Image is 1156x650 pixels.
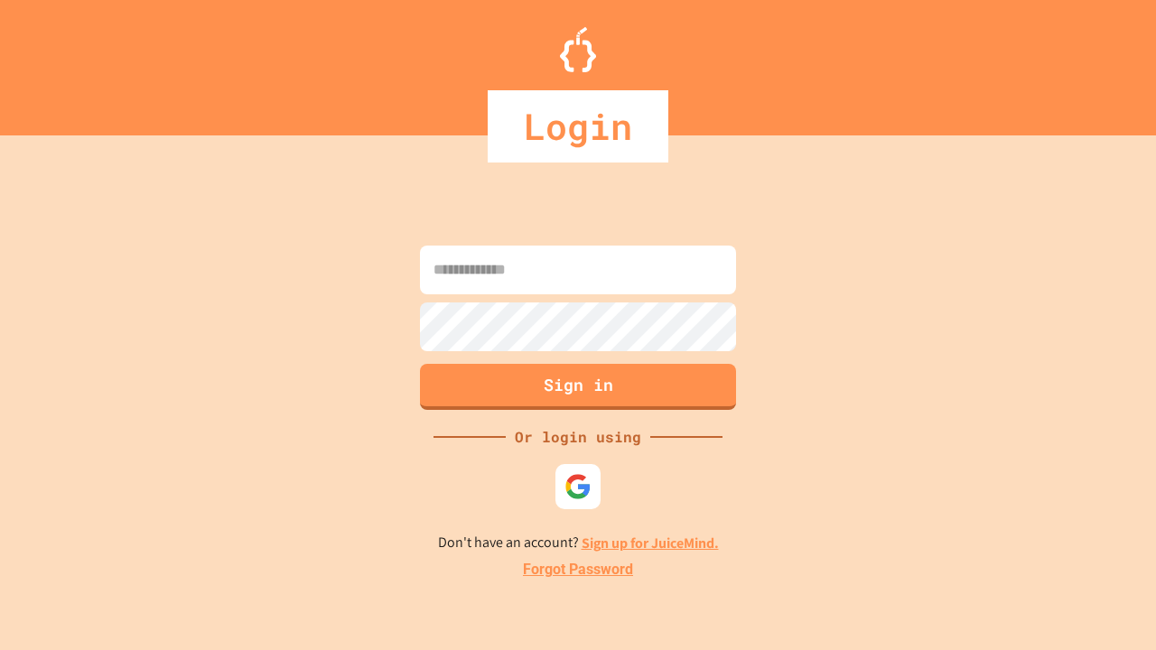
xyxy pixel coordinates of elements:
[1080,578,1138,632] iframe: chat widget
[420,364,736,410] button: Sign in
[488,90,668,162] div: Login
[560,27,596,72] img: Logo.svg
[523,559,633,580] a: Forgot Password
[582,534,719,552] a: Sign up for JuiceMind.
[438,532,719,554] p: Don't have an account?
[1006,499,1138,576] iframe: chat widget
[506,426,650,448] div: Or login using
[564,473,592,500] img: google-icon.svg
